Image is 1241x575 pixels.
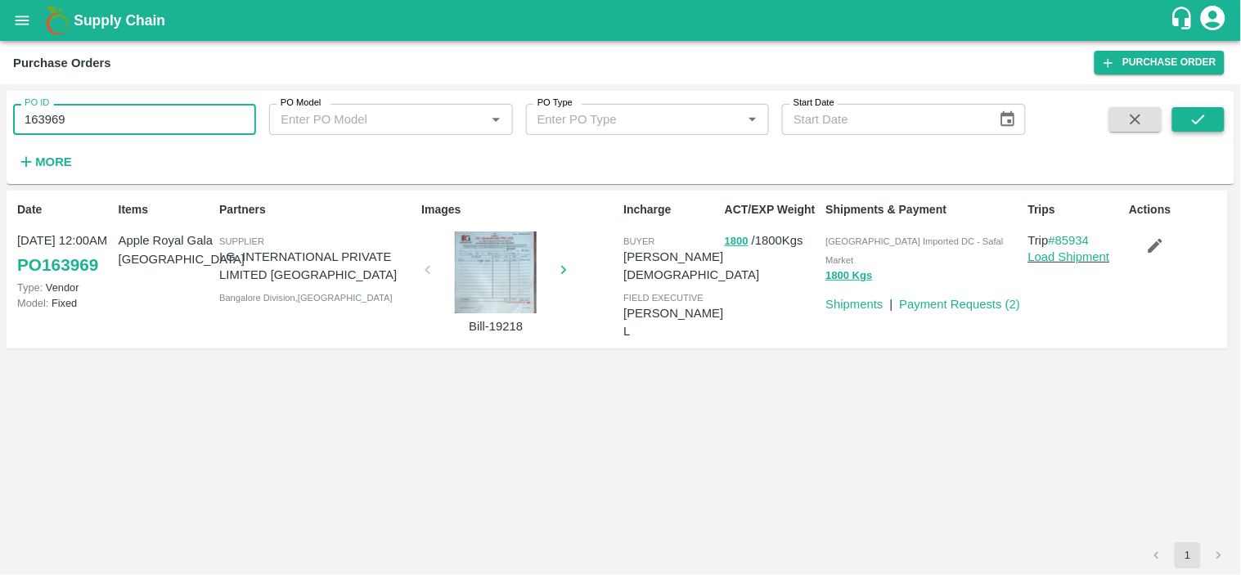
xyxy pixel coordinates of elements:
strong: More [35,155,72,168]
div: account of current user [1198,3,1228,38]
label: PO Type [537,97,573,110]
button: 1800 [725,232,749,251]
button: Choose date [992,104,1023,135]
input: Start Date [782,104,986,135]
a: #85934 [1049,234,1090,247]
a: PO163969 [17,250,98,280]
a: Shipments [826,298,884,311]
input: Enter PO Model [274,109,459,130]
p: [PERSON_NAME][DEMOGRAPHIC_DATA] [623,248,759,285]
button: More [13,148,76,176]
p: ACT/EXP Weight [725,201,820,218]
p: Trip [1028,231,1123,249]
p: Incharge [623,201,718,218]
button: 1800 Kgs [826,267,873,285]
p: Actions [1129,201,1224,218]
span: buyer [623,236,654,246]
span: Bangalore Division , [GEOGRAPHIC_DATA] [219,293,393,303]
p: Images [421,201,617,218]
button: page 1 [1175,542,1201,568]
p: [DATE] 12:00AM [17,231,112,249]
div: | [884,289,893,313]
nav: pagination navigation [1141,542,1234,568]
p: [PERSON_NAME] L [623,304,723,341]
p: Bill-19218 [434,317,557,335]
label: PO ID [25,97,49,110]
p: Date [17,201,112,218]
img: logo [41,4,74,37]
p: Apple Royal Gala [GEOGRAPHIC_DATA] [119,231,214,268]
span: Supplier [219,236,264,246]
button: Open [485,109,506,130]
p: Trips [1028,201,1123,218]
p: Shipments & Payment [826,201,1022,218]
div: customer-support [1170,6,1198,35]
span: field executive [623,293,704,303]
span: [GEOGRAPHIC_DATA] Imported DC - Safal Market [826,236,1004,264]
button: open drawer [3,2,41,39]
label: PO Model [281,97,321,110]
span: Model: [17,297,48,309]
p: Fixed [17,295,112,311]
a: Payment Requests (2) [900,298,1021,311]
input: Enter PO Type [531,109,716,130]
p: Partners [219,201,415,218]
a: Load Shipment [1028,250,1110,263]
p: / 1800 Kgs [725,231,820,250]
p: I.G. INTERNATIONAL PRIVATE LIMITED [GEOGRAPHIC_DATA] [219,248,415,285]
span: Type: [17,281,43,294]
a: Supply Chain [74,9,1170,32]
b: Supply Chain [74,12,165,29]
div: Purchase Orders [13,52,111,74]
button: Open [742,109,763,130]
p: Items [119,201,214,218]
a: Purchase Order [1095,51,1225,74]
p: Vendor [17,280,112,295]
input: Enter PO ID [13,104,256,135]
label: Start Date [794,97,834,110]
